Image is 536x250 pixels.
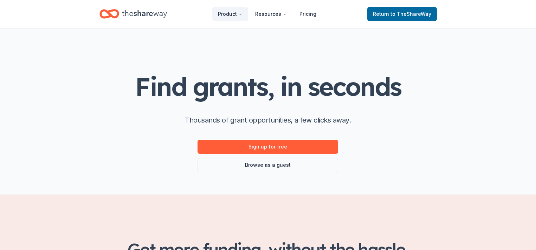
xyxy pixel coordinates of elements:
nav: Main [212,6,322,22]
a: Browse as a guest [198,158,338,172]
a: Returnto TheShareWay [367,7,437,21]
button: Product [212,7,248,21]
p: Thousands of grant opportunities, a few clicks away. [185,114,351,126]
h1: Find grants, in seconds [135,73,401,100]
a: Home [99,6,167,22]
span: to TheShareWay [390,11,431,17]
button: Resources [250,7,292,21]
a: Sign up for free [198,140,338,154]
a: Pricing [294,7,322,21]
span: Return [373,10,431,18]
